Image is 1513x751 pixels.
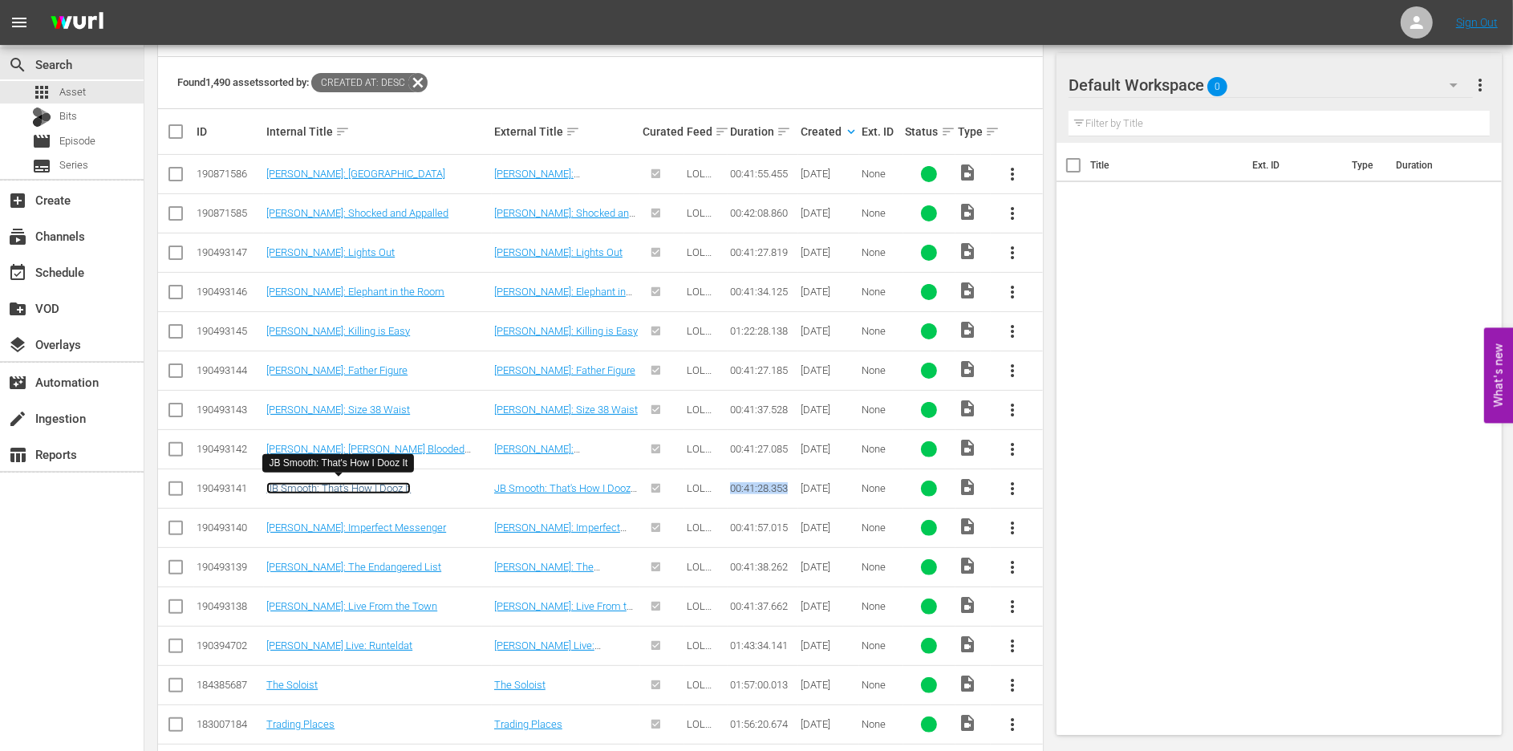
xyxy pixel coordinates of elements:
[197,207,262,219] div: 190871585
[801,561,857,573] div: [DATE]
[958,281,977,300] span: Video
[993,351,1032,390] button: more_vert
[687,168,724,240] span: LOL Network - [PERSON_NAME]
[801,639,857,652] div: [DATE]
[266,600,437,612] a: [PERSON_NAME]: Live From the Town
[687,364,724,436] span: LOL Network - [PERSON_NAME]
[993,155,1032,193] button: more_vert
[993,509,1032,547] button: more_vert
[197,404,262,416] div: 190493143
[862,718,901,730] div: None
[266,364,408,376] a: [PERSON_NAME]: Father Figure
[59,157,88,173] span: Series
[958,399,977,418] span: Video
[777,124,791,139] span: sort
[494,246,623,258] a: [PERSON_NAME]: Lights Out
[687,286,724,358] span: LOL Network - [PERSON_NAME]
[1342,143,1386,188] th: Type
[197,168,262,180] div: 190871586
[39,4,116,42] img: ans4CAIJ8jUAAAAAAAAAAAAAAAAAAAAAAAAgQb4GAAAAAAAAAAAAAAAAAAAAAAAAJMjXAAAAAAAAAAAAAAAAAAAAAAAAgAT5G...
[993,666,1032,704] button: more_vert
[985,124,1000,139] span: sort
[801,246,857,258] div: [DATE]
[8,191,27,210] span: Create
[993,194,1032,233] button: more_vert
[801,404,857,416] div: [DATE]
[958,477,977,497] span: Video
[993,273,1032,311] button: more_vert
[958,320,977,339] span: Video
[801,522,857,534] div: [DATE]
[494,522,627,546] a: [PERSON_NAME]: Imperfect Messenger
[801,482,857,494] div: [DATE]
[197,325,262,337] div: 190493145
[59,84,86,100] span: Asset
[687,679,724,751] span: LOL Network - [PERSON_NAME]
[266,679,318,691] a: The Soloist
[197,364,262,376] div: 190493144
[494,639,601,664] a: [PERSON_NAME] Live: Runteldat
[1090,143,1243,188] th: Title
[993,469,1032,508] button: more_vert
[730,679,795,691] div: 01:57:00.013
[958,359,977,379] span: Video
[958,438,977,457] span: Video
[958,122,988,141] div: Type
[862,404,901,416] div: None
[687,246,724,319] span: LOL Network - [PERSON_NAME]
[958,674,977,693] span: Video
[862,522,901,534] div: None
[730,639,795,652] div: 01:43:34.141
[1003,164,1022,184] span: more_vert
[59,133,95,149] span: Episode
[730,325,795,337] div: 01:22:28.138
[730,122,795,141] div: Duration
[715,124,729,139] span: sort
[993,705,1032,744] button: more_vert
[993,312,1032,351] button: more_vert
[687,561,724,633] span: LOL Network - [PERSON_NAME]
[494,286,632,310] a: [PERSON_NAME]: Elephant in the Room
[311,73,408,92] span: Created At: desc
[8,373,27,392] span: Automation
[269,457,408,470] div: JB Smooth: That's How I Dooz It
[958,202,977,221] span: Video
[266,718,335,730] a: Trading Places
[197,718,262,730] div: 183007184
[687,207,724,279] span: LOL Network - [PERSON_NAME]
[687,122,726,141] div: Feed
[862,246,901,258] div: None
[266,443,471,467] a: [PERSON_NAME]: [PERSON_NAME] Blooded Seminar
[1003,597,1022,616] span: more_vert
[730,482,795,494] div: 00:41:28.353
[197,125,262,138] div: ID
[197,679,262,691] div: 184385687
[958,713,977,733] span: Video
[494,679,546,691] a: The Soloist
[862,168,901,180] div: None
[1003,479,1022,498] span: more_vert
[197,443,262,455] div: 190493142
[958,595,977,615] span: Video
[801,679,857,691] div: [DATE]
[197,639,262,652] div: 190394702
[801,364,857,376] div: [DATE]
[335,124,350,139] span: sort
[494,482,637,506] a: JB Smooth: That's How I Dooz It
[266,404,410,416] a: [PERSON_NAME]: Size 38 Waist
[1243,143,1342,188] th: Ext. ID
[266,207,448,219] a: [PERSON_NAME]: Shocked and Appalled
[730,561,795,573] div: 00:41:38.262
[177,76,428,88] span: Found 1,490 assets sorted by:
[1003,282,1022,302] span: more_vert
[266,325,410,337] a: [PERSON_NAME]: Killing is Easy
[494,718,562,730] a: Trading Places
[730,168,795,180] div: 00:41:55.455
[197,600,262,612] div: 190493138
[197,522,262,534] div: 190493140
[494,168,591,192] a: [PERSON_NAME]: [GEOGRAPHIC_DATA]
[801,207,857,219] div: [DATE]
[494,207,635,231] a: [PERSON_NAME]: Shocked and Appalled
[730,207,795,219] div: 00:42:08.860
[687,482,724,554] span: LOL Network - [PERSON_NAME]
